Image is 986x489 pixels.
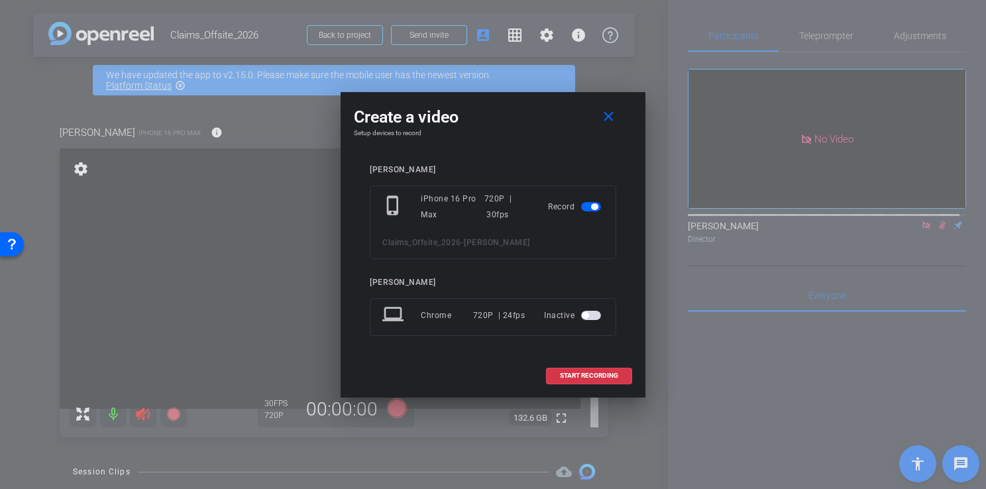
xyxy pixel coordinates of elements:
[382,303,406,327] mat-icon: laptop
[560,372,618,379] span: START RECORDING
[370,278,616,288] div: [PERSON_NAME]
[484,191,529,223] div: 720P | 30fps
[464,238,530,247] span: [PERSON_NAME]
[354,129,632,137] h4: Setup devices to record
[473,303,525,327] div: 720P | 24fps
[600,109,617,125] mat-icon: close
[382,195,406,219] mat-icon: phone_iphone
[354,105,632,129] div: Create a video
[548,191,604,223] div: Record
[421,191,484,223] div: iPhone 16 Pro Max
[421,303,473,327] div: Chrome
[382,238,461,247] span: Claims_Offsite_2026
[546,368,632,384] button: START RECORDING
[544,303,604,327] div: Inactive
[461,238,465,247] span: -
[370,165,616,175] div: [PERSON_NAME]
